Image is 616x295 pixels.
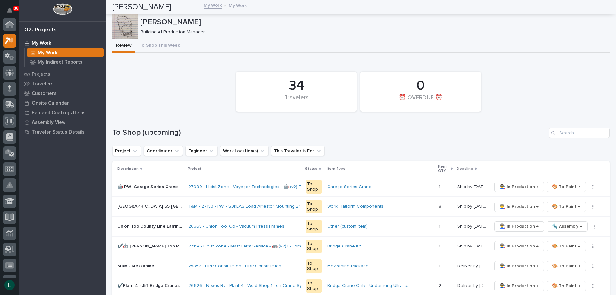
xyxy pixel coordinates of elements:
[220,146,269,156] button: Work Location(s)
[439,203,442,209] p: 8
[438,163,449,175] p: Item QTY
[188,204,312,209] a: T&M - 27153 - PWI - S3KLAS Load Arrestor Mounting Bracket
[19,98,106,108] a: Onsite Calendar
[457,222,488,229] p: Ship by [DATE]
[547,202,586,212] button: 🎨 To Paint →
[38,50,57,56] p: My Work
[112,197,610,217] tr: [GEOGRAPHIC_DATA] 65 [GEOGRAPHIC_DATA] - S3KLAS Load Arrestor Mounting Plate[GEOGRAPHIC_DATA] 65 ...
[141,18,607,27] p: [PERSON_NAME]
[32,129,85,135] p: Traveler Status Details
[371,78,470,94] div: 0
[327,224,368,229] a: Other (custom item)
[500,282,539,290] span: 👨‍🏭 In Production →
[188,224,284,229] a: 26565 - Union Tool Co - Vacuum Press Frames
[25,48,106,57] a: My Work
[32,91,56,97] p: Customers
[229,2,247,9] p: My Work
[19,38,106,48] a: My Work
[112,217,610,237] tr: Union ToolCounty Line Lamination & Ligonier Lamination - 1 of 3 Identical FrameUnion ToolCounty L...
[247,78,346,94] div: 34
[547,281,586,291] button: 🎨 To Paint →
[19,127,106,137] a: Traveler Status Details
[457,262,488,269] p: Deliver by 9/15/25
[247,94,346,108] div: Travelers
[552,242,580,250] span: 🎨 To Paint →
[144,146,183,156] button: Coordinator
[117,165,139,172] p: Description
[439,262,441,269] p: 1
[14,6,18,11] p: 36
[306,240,322,253] div: To Shop
[32,81,54,87] p: Travelers
[271,146,325,156] button: This Traveler is For
[19,89,106,98] a: Customers
[32,40,51,46] p: My Work
[24,27,56,34] div: 02. Projects
[552,282,580,290] span: 🎨 To Paint →
[117,183,179,190] p: 🤖 PWI Garage Series Crane
[188,283,312,289] a: 26626 - Nexus Rv - Plant 4 - Weld Shop 1-Ton Crane System
[494,281,544,291] button: 👨‍🏭 In Production →
[552,203,580,211] span: 🎨 To Paint →
[25,57,106,66] a: My Indirect Reports
[19,79,106,89] a: Travelers
[19,108,106,117] a: Fab and Coatings Items
[188,184,367,190] a: 27099 - Hoist Zone - Voyager Technologies - 🤖 (v2) E-Commerce Order with Fab Item
[135,39,184,53] button: To Shop This Week
[327,165,346,172] p: Item Type
[552,222,582,230] span: 🔩 Assembly →
[117,282,181,289] p: ✔️Plant 4 - .5T Bridge Cranes
[327,264,369,269] a: Mezzanine Package
[457,282,488,289] p: Deliver by 9/15/25
[547,182,586,192] button: 🎨 To Paint →
[494,241,544,251] button: 👨‍🏭 In Production →
[494,261,544,271] button: 👨‍🏭 In Production →
[306,259,322,273] div: To Shop
[32,120,65,126] p: Assembly View
[112,128,546,137] h1: To Shop (upcoming)
[38,59,82,65] p: My Indirect Reports
[19,69,106,79] a: Projects
[117,242,184,249] p: ✔️🤖 Starke Top Runner Crane Kit
[457,165,473,172] p: Deadline
[500,262,539,270] span: 👨‍🏭 In Production →
[500,203,539,211] span: 👨‍🏭 In Production →
[188,165,201,172] p: Project
[457,203,488,209] p: Ship by [DATE]
[457,183,488,190] p: Ship by [DATE]
[439,183,441,190] p: 1
[185,146,218,156] button: Engineer
[141,30,604,35] p: Building #1 Production Manager
[327,204,383,209] a: Work Platform Components
[549,128,610,138] div: Search
[371,94,470,108] div: ⏰ OVERDUE ⏰
[327,184,372,190] a: Garage Series Crane
[112,256,610,276] tr: Main - Mezzanine 1Main - Mezzanine 1 25852 - HRP Construction - HRP Construction To ShopMezzanine...
[306,279,322,293] div: To Shop
[327,283,409,289] a: Bridge Crane Only - Underhung Ultralite
[547,241,586,251] button: 🎨 To Paint →
[305,165,317,172] p: Status
[117,203,184,209] p: Forest River Plant 65 Rockport - S3KLAS Load Arrestor Mounting Plate
[8,8,16,18] div: Notifications36
[439,242,441,249] p: 1
[494,221,544,232] button: 👨‍🏭 In Production →
[500,222,539,230] span: 👨‍🏭 In Production →
[3,278,16,292] button: users-avatar
[3,4,16,17] button: Notifications
[306,180,322,194] div: To Shop
[19,117,106,127] a: Assembly View
[500,183,539,191] span: 👨‍🏭 In Production →
[117,262,159,269] p: Main - Mezzanine 1
[306,200,322,213] div: To Shop
[112,177,610,197] tr: 🤖 PWI Garage Series Crane🤖 PWI Garage Series Crane 27099 - Hoist Zone - Voyager Technologies - 🤖 ...
[547,221,588,232] button: 🔩 Assembly →
[439,282,442,289] p: 2
[32,110,86,116] p: Fab and Coatings Items
[188,244,355,249] a: 27114 - Hoist Zone - Mast Farm Service - 🤖 (v2) E-Commerce Order with Fab Item
[552,183,580,191] span: 🎨 To Paint →
[32,100,69,106] p: Onsite Calendar
[457,242,488,249] p: Ship by [DATE]
[117,222,184,229] p: Union ToolCounty Line Lamination & Ligonier Lamination - 1 of 3 Identical Frame
[494,182,544,192] button: 👨‍🏭 In Production →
